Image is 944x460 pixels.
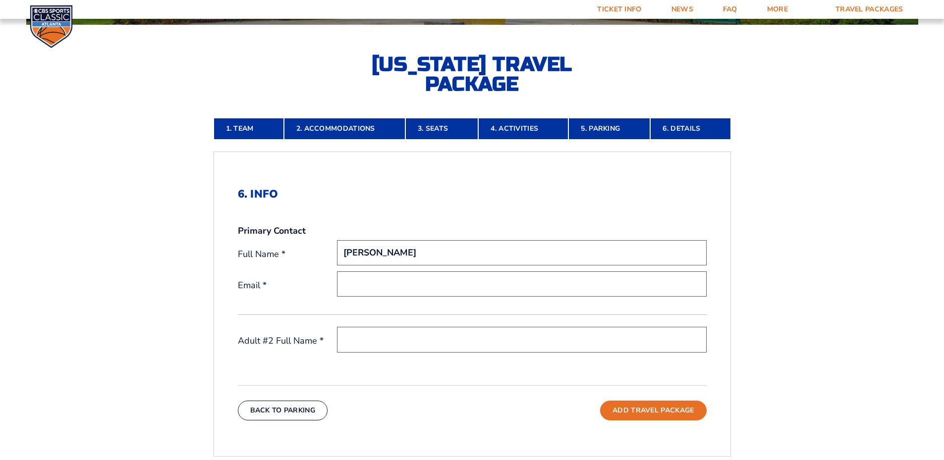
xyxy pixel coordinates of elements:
[238,248,337,260] label: Full Name *
[600,401,706,420] button: Add Travel Package
[238,335,337,347] label: Adult #2 Full Name *
[214,118,284,140] a: 1. Team
[284,118,405,140] a: 2. Accommodations
[238,225,306,237] strong: Primary Contact
[478,118,568,140] a: 4. Activities
[238,188,707,201] h2: 6. Info
[238,401,328,420] button: Back To Parking
[405,118,478,140] a: 3. Seats
[238,279,337,292] label: Email *
[363,54,581,94] h2: [US_STATE] Travel Package
[30,5,73,48] img: CBS Sports Classic
[568,118,650,140] a: 5. Parking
